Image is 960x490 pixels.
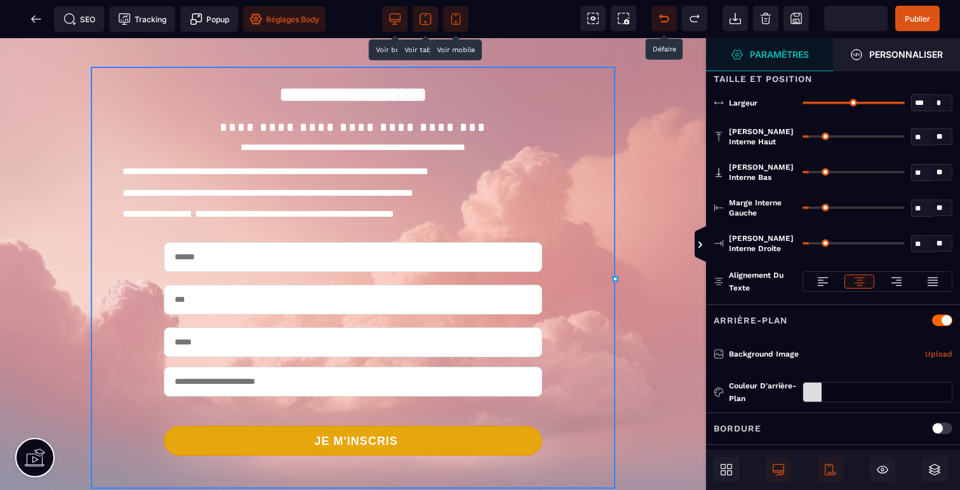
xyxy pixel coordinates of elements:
span: Tracking [118,13,166,25]
p: Alignement du texte [714,269,796,294]
span: Nettoyage [753,6,778,31]
button: JE M'INSCRIS [164,388,542,418]
span: Ouvrir le gestionnaire de styles [833,38,960,71]
span: Importer [723,6,748,31]
span: Réglages Body [250,13,319,25]
span: Afficher le desktop [766,457,791,482]
span: Marge interne gauche [729,198,796,218]
span: Voir tablette [413,6,438,32]
span: Enregistrer le contenu [895,6,940,31]
span: Ouvrir les blocs [714,457,739,482]
span: Métadata SEO [54,6,104,32]
span: Voir les composants [580,6,606,31]
p: Arrière-plan [714,313,787,328]
span: Publier [905,14,930,24]
span: Enregistrer [783,6,809,31]
p: Background Image [714,348,799,360]
span: Popup [190,13,229,25]
span: Voir mobile [443,6,469,32]
span: Rétablir [682,6,707,31]
strong: Personnaliser [869,50,943,59]
div: Couleur d'arrière-plan [729,379,796,405]
span: Ouvrir le gestionnaire de styles [706,38,833,71]
span: Code de suivi [109,6,175,32]
span: Aperçu [824,6,888,31]
span: Ouvrir les calques [922,457,947,482]
span: Voir bureau [382,6,408,32]
div: Taille et position [706,63,960,86]
span: Afficher les vues [706,226,719,264]
span: Largeur [729,98,757,108]
span: Capture d'écran [611,6,636,31]
span: Afficher le mobile [818,457,843,482]
strong: Paramètres [750,50,809,59]
span: Masquer le bloc [870,457,895,482]
span: SEO [63,13,95,25]
span: Retour [23,6,49,32]
span: [PERSON_NAME] interne haut [729,126,796,147]
a: Upload [925,346,952,362]
span: Favicon [243,6,326,32]
p: Bordure [714,421,761,436]
span: [PERSON_NAME] interne droite [729,233,796,254]
span: Défaire [651,6,677,31]
span: Créer une alerte modale [180,6,238,32]
span: [PERSON_NAME] interne bas [729,162,796,182]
